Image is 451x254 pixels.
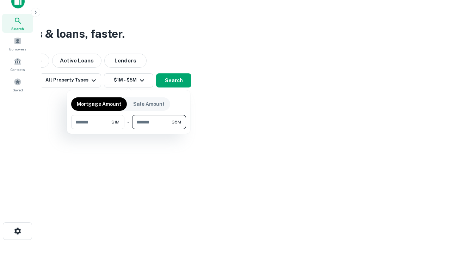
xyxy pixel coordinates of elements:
[77,100,121,108] p: Mortgage Amount
[172,119,181,125] span: $5M
[127,115,129,129] div: -
[133,100,165,108] p: Sale Amount
[111,119,119,125] span: $1M
[416,198,451,231] iframe: Chat Widget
